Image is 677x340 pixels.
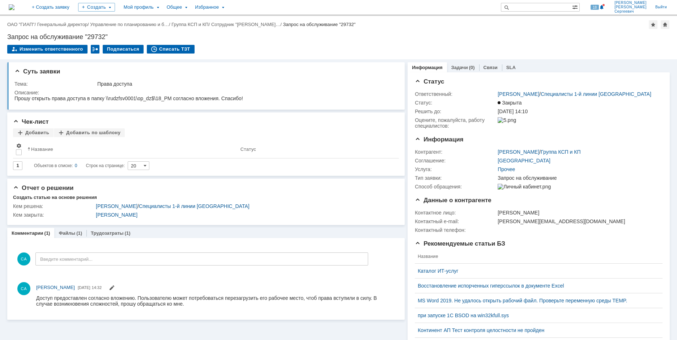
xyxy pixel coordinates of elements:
div: Запрос на обслуживание "29732" [7,33,670,41]
a: ОАО "ГИАП" [7,22,34,27]
span: Расширенный поиск [572,3,579,10]
a: SLA [506,65,516,70]
img: 5.png [498,117,516,123]
div: Тип заявки: [415,175,496,181]
div: (1) [44,230,50,236]
span: Чек-лист [13,118,49,125]
div: Создать статью на основе решения [13,195,97,200]
span: Суть заявки [14,68,60,75]
a: Информация [412,65,442,70]
span: 18 [591,5,599,10]
div: Контрагент: [415,149,496,155]
div: Запрос на обслуживание "29732" [283,22,355,27]
th: Название [415,250,657,264]
span: [PERSON_NAME] [36,285,75,290]
div: Контактный телефон: [415,227,496,233]
div: / [498,149,580,155]
a: Генеральный директор [37,22,88,27]
div: Услуга: [415,166,496,172]
a: Сотрудник "[PERSON_NAME]… [211,22,280,27]
a: Группа КСП и КП [541,149,580,155]
a: Комментарии [12,230,43,236]
a: Управление по планированию и б… [90,22,169,27]
span: [DATE] 14:10 [498,109,528,114]
span: Закрыта [498,100,521,106]
div: / [90,22,171,27]
a: при запуске 1С BSOD на win32kfull.sys [418,313,654,318]
div: Ответственный: [415,91,496,97]
div: (1) [76,230,82,236]
a: Задачи [451,65,468,70]
div: Контактное лицо: [415,210,496,216]
th: Название [25,140,238,158]
a: [PERSON_NAME] [36,284,75,291]
div: [PERSON_NAME][EMAIL_ADDRESS][DOMAIN_NAME] [498,218,659,224]
div: / [211,22,283,27]
a: [PERSON_NAME] [96,212,137,218]
span: Редактировать [109,286,115,292]
div: Oцените, пожалуйста, работу специалистов: [415,117,496,129]
span: Статус [415,78,444,85]
div: Права доступа [97,81,394,87]
a: [GEOGRAPHIC_DATA] [498,158,550,163]
span: [DATE] [78,285,90,290]
span: Информация [415,136,463,143]
img: Личный кабинет.png [498,184,551,190]
a: [PERSON_NAME] [96,203,137,209]
th: Статус [238,140,393,158]
a: Файлы [59,230,75,236]
i: Строк на странице: [34,161,125,170]
span: [PERSON_NAME] [614,1,647,5]
span: Настройки [16,143,22,149]
div: Контактный e-mail: [415,218,496,224]
span: Рекомендуемые статьи БЗ [415,240,505,247]
span: Отчет о решении [13,184,73,191]
a: Прочее [498,166,515,172]
div: Создать [78,3,115,12]
a: Трудозатраты [91,230,124,236]
div: Соглашение: [415,158,496,163]
a: MS Word 2019. Не удалось открыть рабочий файл. Проверьте переменную среды TEMP. [418,298,654,303]
div: (1) [125,230,131,236]
a: Каталог ИТ-услуг [418,268,654,274]
div: Решить до: [415,109,496,114]
a: Группа КСП и КП [171,22,208,27]
div: Название [31,146,53,152]
div: Тема: [14,81,96,87]
div: Запрос на обслуживание [498,175,659,181]
div: / [7,22,37,27]
a: Связи [484,65,498,70]
div: / [171,22,211,27]
a: [PERSON_NAME] [498,149,539,155]
div: 0 [75,161,77,170]
div: Способ обращения: [415,184,496,190]
div: / [37,22,90,27]
div: Кем решена: [13,203,94,209]
div: / [498,91,651,97]
span: Объектов в списке: [34,163,73,168]
a: Специалисты 1-й линии [GEOGRAPHIC_DATA] [139,203,250,209]
a: [PERSON_NAME] [498,91,539,97]
div: [PERSON_NAME] [498,210,659,216]
a: Континент АП Тест контроля целостности не пройден [418,327,654,333]
div: Работа с массовостью [91,45,99,54]
img: logo [9,4,14,10]
div: (0) [469,65,475,70]
a: Перейти на домашнюю страницу [9,4,14,10]
div: Кем закрыта: [13,212,94,218]
div: Описание: [14,90,395,95]
span: 14:32 [92,285,102,290]
a: Специалисты 1-й линии [GEOGRAPHIC_DATA] [541,91,651,97]
span: [PERSON_NAME] [614,5,647,9]
span: Сергеевич [614,9,647,14]
a: Восстановление испорченных гиперссылок в документе Excel [418,283,654,289]
div: Сделать домашней страницей [661,20,669,29]
div: Статус [240,146,256,152]
span: СА [17,252,30,265]
div: / [96,203,394,209]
